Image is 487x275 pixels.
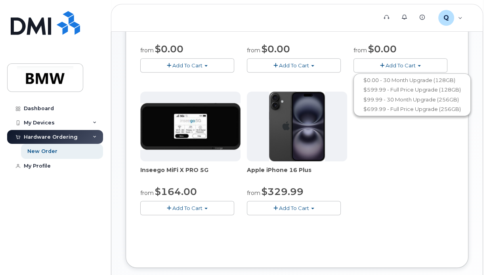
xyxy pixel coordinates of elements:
[172,205,202,211] span: Add To Cart
[140,189,154,197] small: from
[279,205,309,211] span: Add To Cart
[386,62,416,69] span: Add To Cart
[140,201,234,215] button: Add To Cart
[140,47,154,54] small: from
[155,43,183,55] span: $0.00
[355,75,469,85] a: $0.00 - 30 Month Upgrade (128GB)
[247,47,260,54] small: from
[247,166,347,182] div: Apple iPhone 16 Plus
[453,241,481,269] iframe: Messenger Launcher
[443,13,449,23] span: Q
[172,62,202,69] span: Add To Cart
[368,43,397,55] span: $0.00
[140,166,241,182] div: Inseego MiFi X PRO 5G
[353,58,447,72] button: Add To Cart
[262,186,304,197] span: $329.99
[269,92,325,161] img: iphone_16_plus.png
[279,62,309,69] span: Add To Cart
[355,95,469,105] a: $99.99 - 30 Month Upgrade (256GB)
[353,47,367,54] small: from
[140,103,241,150] img: cut_small_inseego_5G.jpg
[247,58,341,72] button: Add To Cart
[140,58,234,72] button: Add To Cart
[355,85,469,95] a: $599.99 - Full Price Upgrade (128GB)
[355,104,469,114] a: $699.99 - Full Price Upgrade (256GB)
[155,186,197,197] span: $164.00
[262,43,290,55] span: $0.00
[433,10,468,26] div: QT36836
[247,189,260,197] small: from
[247,201,341,215] button: Add To Cart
